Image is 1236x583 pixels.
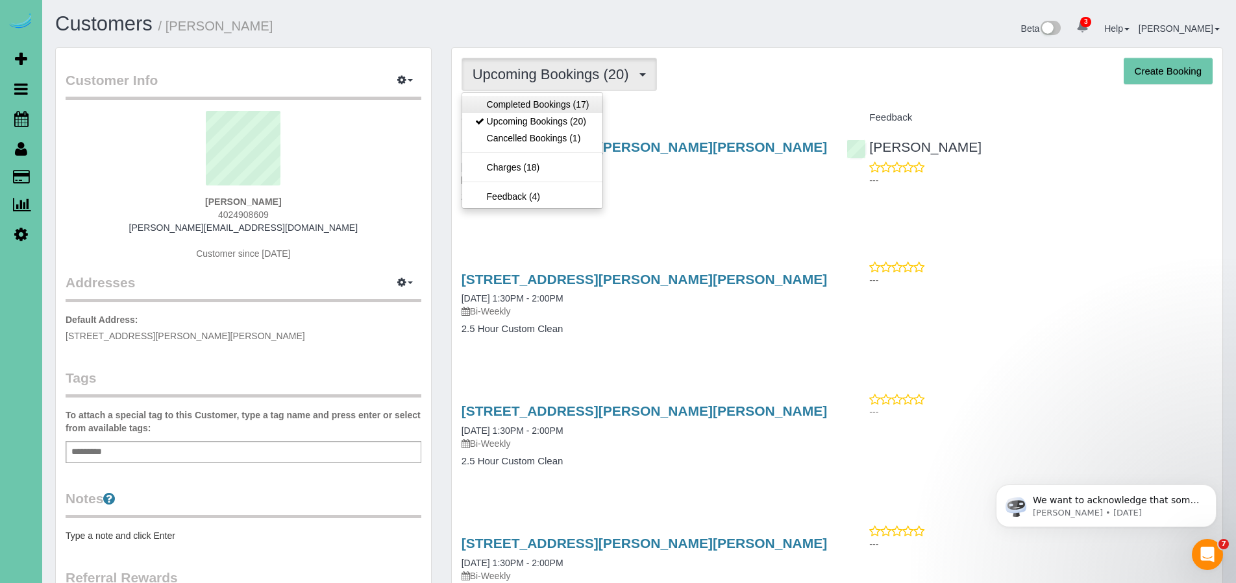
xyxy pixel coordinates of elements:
[1070,13,1095,42] a: 3
[129,222,358,233] a: [PERSON_NAME][EMAIL_ADDRESS][DOMAIN_NAME]
[462,536,828,551] a: [STREET_ADDRESS][PERSON_NAME][PERSON_NAME]
[66,331,305,341] span: [STREET_ADDRESS][PERSON_NAME][PERSON_NAME]
[462,272,828,287] a: [STREET_ADDRESS][PERSON_NAME][PERSON_NAME]
[1139,23,1220,34] a: [PERSON_NAME]
[8,13,34,31] img: Automaid Logo
[66,409,421,434] label: To attach a special tag to this Customer, type a tag name and press enter or select from availabl...
[462,188,602,205] a: Feedback (4)
[196,248,290,259] span: Customer since [DATE]
[218,209,269,220] span: 4024908609
[1039,21,1061,38] img: New interface
[1104,23,1130,34] a: Help
[847,139,982,154] a: [PERSON_NAME]
[869,174,1213,187] p: ---
[462,112,828,123] h4: Service
[976,457,1236,548] iframe: Intercom notifications message
[462,130,602,147] a: Cancelled Bookings (1)
[1192,539,1223,570] iframe: Intercom live chat
[869,405,1213,418] p: ---
[56,38,223,215] span: We want to acknowledge that some users may be experiencing lag or slower performance in our softw...
[158,19,273,33] small: / [PERSON_NAME]
[869,538,1213,551] p: ---
[462,558,563,568] a: [DATE] 1:30PM - 2:00PM
[66,313,138,326] label: Default Address:
[462,569,828,582] p: Bi-Weekly
[847,112,1213,123] h4: Feedback
[462,113,602,130] a: Upcoming Bookings (20)
[462,173,828,186] p: Bi-Weekly
[462,96,602,113] a: Completed Bookings (17)
[66,529,421,542] pre: Type a note and click Enter
[473,66,636,82] span: Upcoming Bookings (20)
[462,293,563,303] a: [DATE] 1:30PM - 2:00PM
[66,489,421,518] legend: Notes
[462,58,657,91] button: Upcoming Bookings (20)
[205,196,281,207] strong: [PERSON_NAME]
[462,324,828,335] h4: 2.5 Hour Custom Clean
[462,403,828,418] a: [STREET_ADDRESS][PERSON_NAME][PERSON_NAME]
[66,71,421,100] legend: Customer Info
[462,159,602,176] a: Charges (18)
[1124,58,1213,85] button: Create Booking
[1080,17,1091,27] span: 3
[1218,539,1229,549] span: 7
[462,437,828,450] p: Bi-Weekly
[462,425,563,436] a: [DATE] 1:30PM - 2:00PM
[462,456,828,467] h4: 2.5 Hour Custom Clean
[66,368,421,398] legend: Tags
[869,274,1213,287] p: ---
[462,191,828,202] h4: 2.5 - CC
[462,139,828,154] a: [STREET_ADDRESS][PERSON_NAME][PERSON_NAME]
[462,305,828,318] p: Bi-Weekly
[1021,23,1061,34] a: Beta
[56,50,224,62] p: Message from Ellie, sent 1d ago
[55,12,153,35] a: Customers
